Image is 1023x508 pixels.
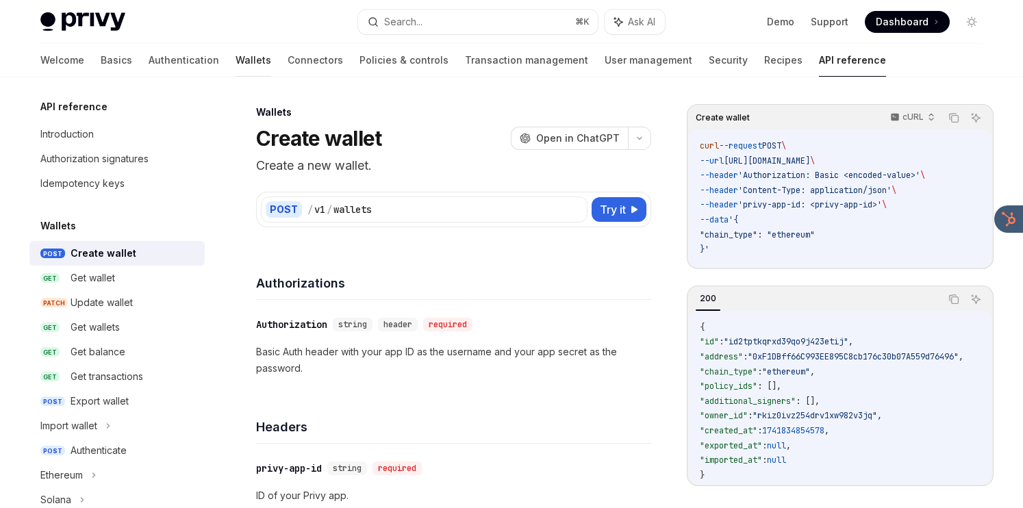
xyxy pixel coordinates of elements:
span: 'Authorization: Basic <encoded-value>' [738,170,920,181]
h5: API reference [40,99,108,115]
h4: Headers [256,418,651,436]
span: GET [40,372,60,382]
span: : [762,440,767,451]
div: Get transactions [71,368,143,385]
span: "id" [700,336,719,347]
span: null [767,455,786,466]
a: Connectors [288,44,343,77]
span: POST [762,140,781,151]
div: Export wallet [71,393,129,409]
span: header [383,319,412,330]
div: / [327,203,332,216]
a: PATCHUpdate wallet [29,290,205,315]
span: '{ [729,214,738,225]
span: Open in ChatGPT [536,131,620,145]
div: Import wallet [40,418,97,434]
a: API reference [819,44,886,77]
a: GETGet wallet [29,266,205,290]
span: "additional_signers" [700,396,796,407]
span: 'Content-Type: application/json' [738,185,892,196]
span: Ask AI [628,15,655,29]
span: \ [920,170,925,181]
span: POST [40,446,65,456]
button: Ask AI [967,109,985,127]
a: Policies & controls [359,44,449,77]
p: Create a new wallet. [256,156,651,175]
span: Create wallet [696,112,750,123]
p: ID of your Privy app. [256,487,651,504]
span: : [748,410,753,421]
a: Idempotency keys [29,171,205,196]
button: Ask AI [967,290,985,308]
div: Solana [40,492,71,508]
button: Ask AI [605,10,665,34]
span: [URL][DOMAIN_NAME] [724,155,810,166]
span: --request [719,140,762,151]
a: Security [709,44,748,77]
h5: Wallets [40,218,76,234]
div: Wallets [256,105,651,119]
span: , [959,351,963,362]
span: "imported_at" [700,455,762,466]
a: Dashboard [865,11,950,33]
span: GET [40,273,60,283]
div: Authorization signatures [40,151,149,167]
div: POST [266,201,302,218]
div: Get balance [71,344,125,360]
a: Support [811,15,848,29]
div: Search... [384,14,422,30]
span: , [810,366,815,377]
span: , [877,410,882,421]
p: Basic Auth header with your app ID as the username and your app secret as the password. [256,344,651,377]
div: Update wallet [71,294,133,311]
button: Search...⌘K [358,10,598,34]
span: curl [700,140,719,151]
div: 200 [696,290,720,307]
div: wallets [333,203,372,216]
a: POSTExport wallet [29,389,205,414]
button: Copy the contents from the code block [945,290,963,308]
a: User management [605,44,692,77]
span: GET [40,322,60,333]
span: null [767,440,786,451]
span: : [719,336,724,347]
a: Introduction [29,122,205,147]
div: Get wallet [71,270,115,286]
span: Try it [600,201,626,218]
span: \ [882,199,887,210]
h4: Authorizations [256,274,651,292]
span: 1741834854578 [762,425,824,436]
span: --header [700,170,738,181]
a: POSTAuthenticate [29,438,205,463]
span: "address" [700,351,743,362]
h1: Create wallet [256,126,381,151]
a: Recipes [764,44,803,77]
a: Basics [101,44,132,77]
a: POSTCreate wallet [29,241,205,266]
div: Get wallets [71,319,120,335]
div: v1 [314,203,325,216]
div: / [307,203,313,216]
div: Authenticate [71,442,127,459]
a: Authorization signatures [29,147,205,171]
a: Welcome [40,44,84,77]
span: } [700,470,705,481]
span: "owner_id" [700,410,748,421]
div: privy-app-id [256,461,322,475]
div: Idempotency keys [40,175,125,192]
a: Authentication [149,44,219,77]
span: "ethereum" [762,366,810,377]
span: \ [781,140,786,151]
button: cURL [883,106,941,129]
div: required [372,461,422,475]
span: PATCH [40,298,68,308]
span: "exported_at" [700,440,762,451]
div: required [423,318,472,331]
span: "id2tptkqrxd39qo9j423etij" [724,336,848,347]
span: "chain_type" [700,366,757,377]
button: Open in ChatGPT [511,127,628,150]
div: Introduction [40,126,94,142]
span: \ [810,155,815,166]
span: --data [700,214,729,225]
span: : [762,455,767,466]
